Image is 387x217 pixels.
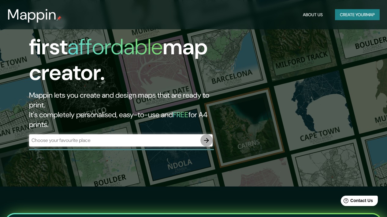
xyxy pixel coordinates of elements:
h5: FREE [173,110,188,119]
iframe: Help widget launcher [333,193,380,210]
img: mappin-pin [57,16,61,21]
button: Create yourmap [335,9,380,20]
input: Choose your favourite place [29,137,200,144]
button: About Us [300,9,325,20]
h1: The first map creator. [29,9,223,90]
h1: affordable [68,33,163,61]
h3: Mappin [7,6,57,23]
h2: Mappin lets you create and design maps that are ready to print. It's completely personalised, eas... [29,90,223,129]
